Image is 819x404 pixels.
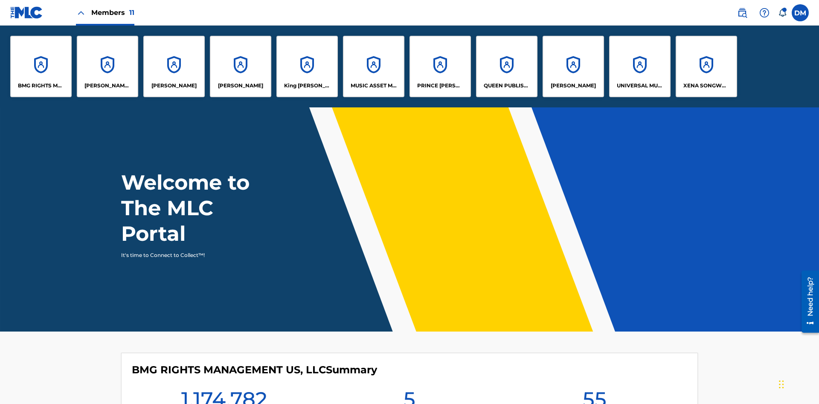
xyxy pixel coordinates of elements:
a: AccountsQUEEN PUBLISHA [476,36,537,97]
a: Public Search [734,4,751,21]
img: help [759,8,770,18]
p: It's time to Connect to Collect™! [121,251,269,259]
a: AccountsPRINCE [PERSON_NAME] [409,36,471,97]
iframe: Chat Widget [776,363,819,404]
img: MLC Logo [10,6,43,19]
a: AccountsKing [PERSON_NAME] [276,36,338,97]
p: King McTesterson [284,82,331,89]
p: MUSIC ASSET MANAGEMENT (MAM) [351,82,397,89]
p: EYAMA MCSINGER [218,82,263,89]
div: User Menu [792,4,809,21]
h1: Welcome to The MLC Portal [121,170,281,246]
span: Members [91,8,134,17]
div: Drag [779,372,784,397]
p: CLEO SONGWRITER [84,82,131,89]
a: Accounts[PERSON_NAME] [210,36,271,97]
a: Accounts[PERSON_NAME] SONGWRITER [77,36,138,97]
p: ELVIS COSTELLO [151,82,197,89]
p: QUEEN PUBLISHA [484,82,530,89]
a: AccountsXENA SONGWRITER [676,36,737,97]
p: RONALD MCTESTERSON [551,82,596,89]
a: AccountsBMG RIGHTS MANAGEMENT US, LLC [10,36,72,97]
a: Accounts[PERSON_NAME] [543,36,604,97]
p: UNIVERSAL MUSIC PUB GROUP [617,82,663,89]
img: Close [76,8,86,18]
a: Accounts[PERSON_NAME] [143,36,205,97]
h4: BMG RIGHTS MANAGEMENT US, LLC [132,364,377,376]
img: search [737,8,747,18]
span: 11 [129,9,134,17]
p: BMG RIGHTS MANAGEMENT US, LLC [18,82,64,89]
p: XENA SONGWRITER [683,82,730,89]
div: Help [756,4,773,21]
div: Notifications [778,9,787,17]
iframe: Resource Center [795,267,819,337]
p: PRINCE MCTESTERSON [417,82,464,89]
a: AccountsUNIVERSAL MUSIC PUB GROUP [609,36,671,97]
a: AccountsMUSIC ASSET MANAGEMENT (MAM) [343,36,404,97]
